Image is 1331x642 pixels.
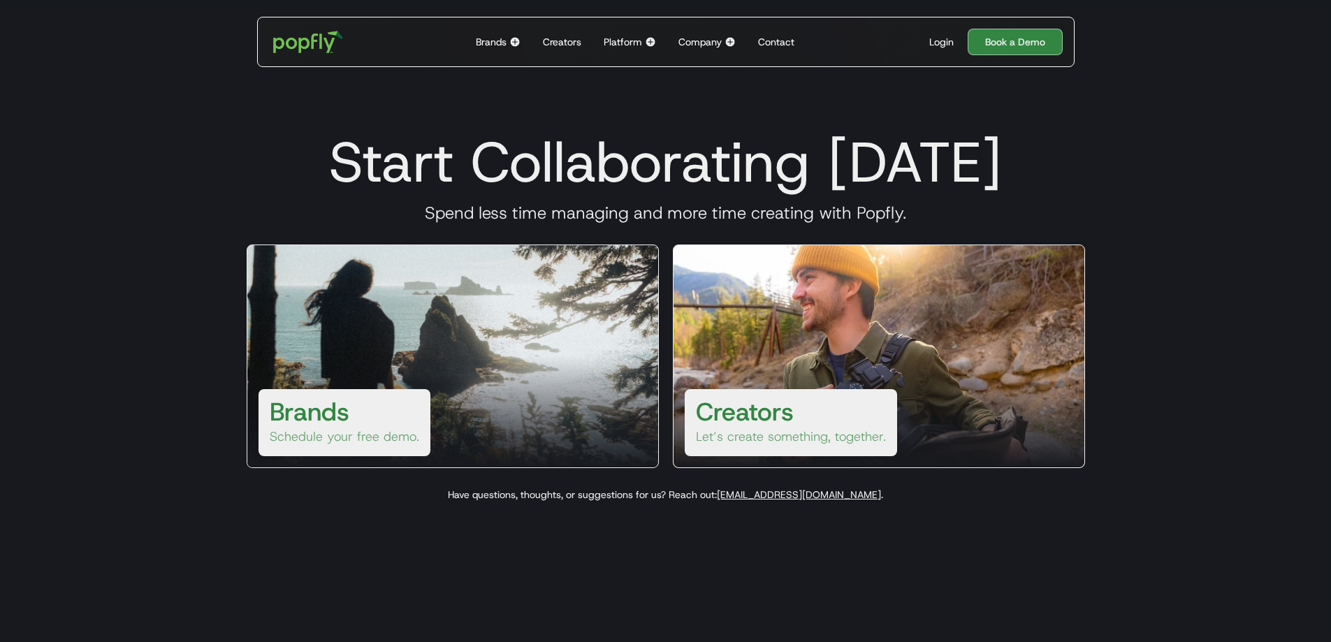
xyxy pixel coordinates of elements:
[696,428,886,445] p: Let’s create something, together.
[717,488,881,501] a: [EMAIL_ADDRESS][DOMAIN_NAME]
[230,488,1102,502] p: Have questions, thoughts, or suggestions for us? Reach out: .
[537,17,587,66] a: Creators
[230,203,1102,224] h3: Spend less time managing and more time creating with Popfly.
[270,428,419,445] p: Schedule your free demo.
[752,17,800,66] a: Contact
[270,395,349,428] h3: Brands
[924,35,959,49] a: Login
[929,35,954,49] div: Login
[604,35,642,49] div: Platform
[696,395,794,428] h3: Creators
[758,35,794,49] div: Contact
[263,21,354,63] a: home
[476,35,507,49] div: Brands
[968,29,1063,55] a: Book a Demo
[543,35,581,49] div: Creators
[678,35,722,49] div: Company
[230,129,1102,196] h1: Start Collaborating [DATE]
[673,245,1085,468] a: CreatorsLet’s create something, together.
